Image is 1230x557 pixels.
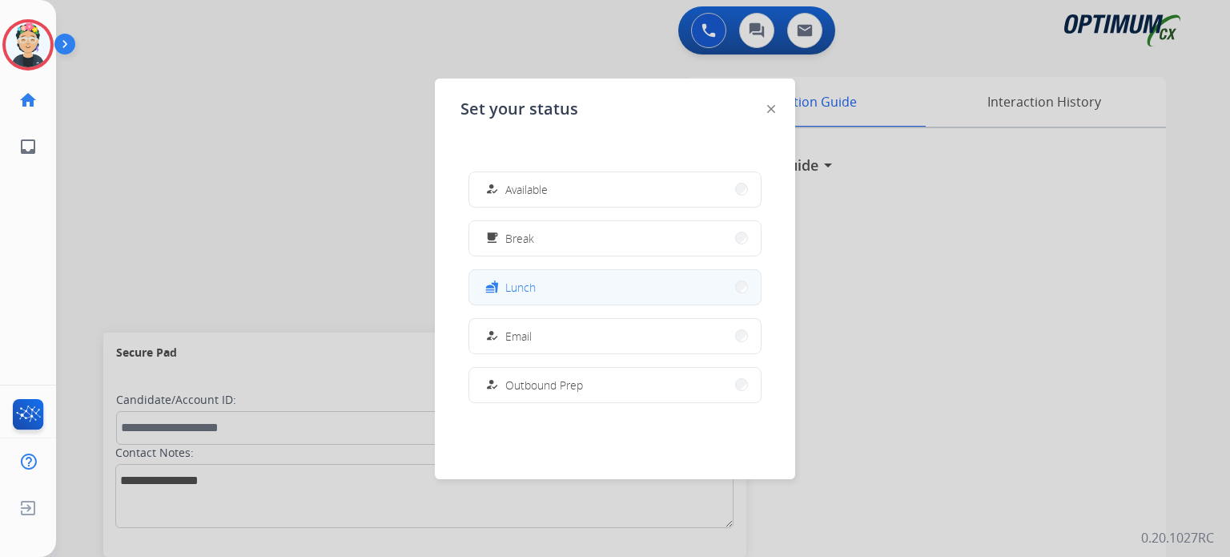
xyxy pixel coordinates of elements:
button: Email [469,319,761,353]
mat-icon: inbox [18,137,38,156]
mat-icon: fastfood [485,281,499,294]
mat-icon: how_to_reg [485,329,499,343]
span: Break [505,230,534,247]
p: 0.20.1027RC [1141,528,1214,547]
mat-icon: how_to_reg [485,183,499,196]
mat-icon: home [18,91,38,110]
img: close-button [767,105,775,113]
button: Lunch [469,270,761,305]
span: Set your status [460,98,578,120]
button: Break [469,221,761,256]
img: avatar [6,22,50,67]
span: Available [505,181,548,198]
span: Email [505,328,532,345]
mat-icon: how_to_reg [485,378,499,392]
span: Outbound Prep [505,377,583,394]
span: Lunch [505,279,536,296]
button: Available [469,172,761,207]
button: Outbound Prep [469,368,761,402]
mat-icon: free_breakfast [485,232,499,245]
